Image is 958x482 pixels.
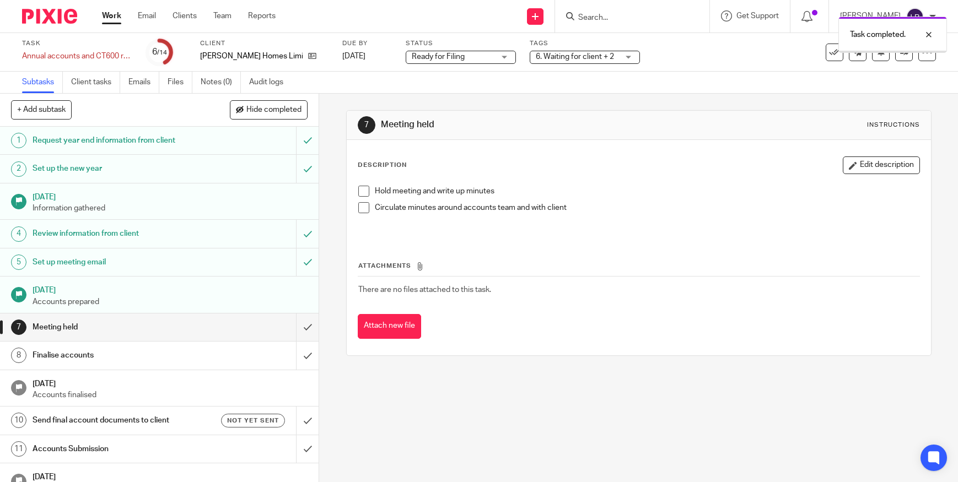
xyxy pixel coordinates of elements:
[33,296,308,307] p: Accounts prepared
[11,133,26,148] div: 1
[200,39,329,48] label: Client
[201,72,241,93] a: Notes (0)
[230,100,308,119] button: Hide completed
[213,10,232,21] a: Team
[33,189,308,203] h1: [DATE]
[11,161,26,177] div: 2
[342,52,365,60] span: [DATE]
[867,121,920,129] div: Instructions
[33,347,201,364] h1: Finalise accounts
[342,39,392,48] label: Due by
[22,9,77,24] img: Pixie
[11,254,26,270] div: 5
[173,10,197,21] a: Clients
[11,348,26,363] div: 8
[33,441,201,457] h1: Accounts Submission
[200,51,303,62] p: [PERSON_NAME] Homes Limited
[168,72,192,93] a: Files
[138,10,156,21] a: Email
[843,156,920,174] button: Edit description
[227,416,279,425] span: Not yet sent
[22,39,132,48] label: Task
[358,116,375,134] div: 7
[22,72,63,93] a: Subtasks
[358,263,411,269] span: Attachments
[128,72,159,93] a: Emails
[33,254,201,270] h1: Set up meeting email
[71,72,120,93] a: Client tasks
[248,10,276,21] a: Reports
[375,202,919,213] p: Circulate minutes around accounts team and with client
[906,8,924,25] img: svg%3E
[11,100,72,119] button: + Add subtask
[152,46,167,58] div: 6
[375,186,919,197] p: Hold meeting and write up minutes
[850,29,906,40] p: Task completed.
[33,319,201,335] h1: Meeting held
[11,413,26,428] div: 10
[381,119,662,131] h1: Meeting held
[246,106,302,115] span: Hide completed
[412,53,465,61] span: Ready for Filing
[11,226,26,242] div: 4
[33,225,201,242] h1: Review information from client
[358,161,407,170] p: Description
[536,53,614,61] span: 6. Waiting for client + 2
[33,160,201,177] h1: Set up the new year
[33,132,201,149] h1: Request year end information from client
[33,282,308,296] h1: [DATE]
[157,50,167,56] small: /14
[33,203,308,214] p: Information gathered
[358,286,491,294] span: There are no files attached to this task.
[249,72,292,93] a: Audit logs
[33,412,201,429] h1: Send final account documents to client
[33,376,308,389] h1: [DATE]
[33,389,308,400] p: Accounts finalised
[11,319,26,335] div: 7
[406,39,516,48] label: Status
[102,10,121,21] a: Work
[22,51,132,62] div: Annual accounts and CT600 return
[11,441,26,457] div: 11
[358,314,421,339] button: Attach new file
